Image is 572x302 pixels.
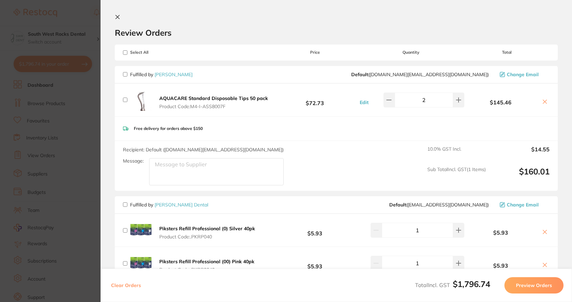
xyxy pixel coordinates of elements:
span: Product Code: .PKRP040 [159,234,255,239]
span: Select All [123,50,191,55]
label: Message: [123,158,144,164]
b: AQUACARE Standard Disposable Tips 50 pack [159,95,268,101]
p: Free delivery for orders above $150 [134,126,203,131]
b: $72.73 [272,94,358,106]
b: Piksters Refill Professional (0) Silver 40pk [159,225,255,232]
h2: Review Orders [115,28,558,38]
b: $1,796.74 [453,279,490,289]
b: $5.93 [272,224,358,237]
b: Piksters Refill Professional (00) Pink 40pk [159,258,254,265]
b: $145.46 [464,99,537,105]
span: Product Code: M4-I-ASS8007F [159,104,268,109]
button: Preview Orders [504,277,564,293]
img: OXdrM3lleQ [130,219,152,241]
span: Recipient: Default ( [DOMAIN_NAME][EMAIL_ADDRESS][DOMAIN_NAME] ) [123,147,284,153]
img: ZTAwMG8ydg [130,89,152,111]
span: Sub Total Incl. GST ( 1 Items) [427,167,486,185]
button: Piksters Refill Professional (00) Pink 40pk Product Code:.PKRP0040 [157,258,256,273]
span: Change Email [507,202,539,207]
span: Change Email [507,72,539,77]
p: Fulfilled by [130,202,208,207]
button: AQUACARE Standard Disposable Tips 50 pack Product Code:M4-I-ASS8007F [157,95,270,110]
span: Quantity [358,50,464,55]
img: bDR2NmRrbA [130,252,152,274]
span: Price [272,50,358,55]
b: $5.93 [272,257,358,270]
button: Clear Orders [109,277,143,293]
button: Piksters Refill Professional (0) Silver 40pk Product Code:.PKRP040 [157,225,257,240]
span: Total Incl. GST [415,282,490,288]
output: $160.01 [491,167,550,185]
b: $5.93 [464,230,537,236]
b: Default [389,202,406,208]
p: Fulfilled by [130,72,193,77]
button: Change Email [498,71,550,78]
a: [PERSON_NAME] Dental [155,202,208,208]
button: Change Email [498,202,550,208]
button: Edit [358,99,371,105]
b: Default [351,71,368,78]
span: Total [464,50,550,55]
span: sales@piksters.com [389,202,489,207]
span: Product Code: .PKRP0040 [159,267,254,272]
a: [PERSON_NAME] [155,71,193,78]
span: 10.0 % GST Incl. [427,146,486,161]
output: $14.55 [491,146,550,161]
span: customer.care@henryschein.com.au [351,72,489,77]
b: $5.93 [464,263,537,269]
